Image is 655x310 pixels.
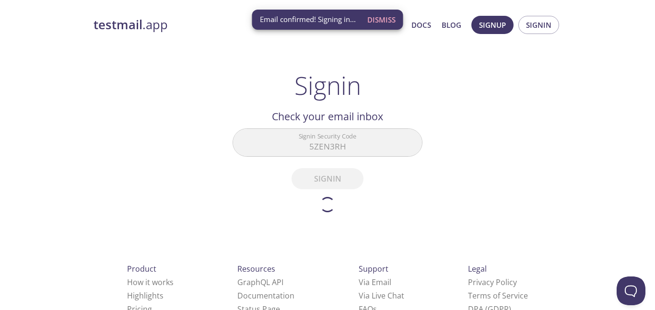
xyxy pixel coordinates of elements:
a: Documentation [237,290,294,301]
a: Blog [442,19,461,31]
strong: testmail [94,16,142,33]
span: Resources [237,264,275,274]
a: Via Live Chat [359,290,404,301]
button: Dismiss [363,11,399,29]
button: Signup [471,16,514,34]
a: Terms of Service [468,290,528,301]
h2: Check your email inbox [233,108,422,125]
h1: Signin [294,71,361,100]
span: Dismiss [367,13,396,26]
span: Signup [479,19,506,31]
a: GraphQL API [237,277,283,287]
button: Signin [518,16,559,34]
a: Privacy Policy [468,277,517,287]
a: Via Email [359,277,391,287]
span: Signin [526,19,551,31]
a: Docs [411,19,431,31]
span: Product [127,264,156,274]
span: Legal [468,264,487,274]
a: Highlights [127,290,164,301]
a: How it works [127,277,174,287]
iframe: Help Scout Beacon - Open [617,276,645,305]
span: Email confirmed! Signing in... [260,14,356,24]
span: Support [359,264,388,274]
a: testmail.app [94,17,319,33]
